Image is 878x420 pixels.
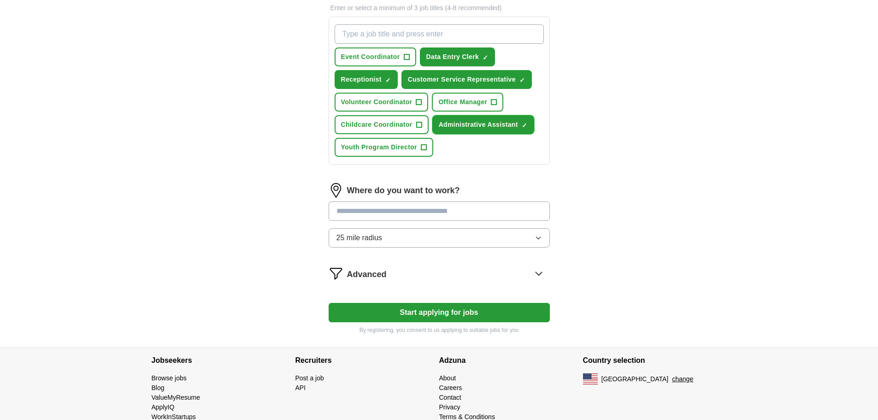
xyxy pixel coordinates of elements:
[408,75,516,84] span: Customer Service Representative
[329,303,550,322] button: Start applying for jobs
[335,47,416,66] button: Event Coordinator
[152,403,175,411] a: ApplyIQ
[329,326,550,334] p: By registering, you consent to us applying to suitable jobs for you
[439,120,518,130] span: Administrative Assistant
[335,138,433,157] button: Youth Program Director
[439,394,461,401] a: Contact
[329,228,550,248] button: 25 mile radius
[295,384,306,391] a: API
[335,24,544,44] input: Type a job title and press enter
[341,52,400,62] span: Event Coordinator
[341,120,412,130] span: Childcare Coordinator
[672,374,693,384] button: change
[341,142,417,152] span: Youth Program Director
[483,54,488,61] span: ✓
[519,77,525,84] span: ✓
[420,47,495,66] button: Data Entry Clerk✓
[335,115,429,134] button: Childcare Coordinator
[341,97,412,107] span: Volunteer Coordinator
[385,77,391,84] span: ✓
[152,374,187,382] a: Browse jobs
[439,403,460,411] a: Privacy
[329,266,343,281] img: filter
[432,115,534,134] button: Administrative Assistant✓
[329,3,550,13] p: Enter or select a minimum of 3 job titles (4-8 recommended)
[432,93,503,112] button: Office Manager
[336,232,383,243] span: 25 mile radius
[347,268,387,281] span: Advanced
[152,394,200,401] a: ValueMyResume
[329,183,343,198] img: location.png
[439,374,456,382] a: About
[426,52,479,62] span: Data Entry Clerk
[295,374,324,382] a: Post a job
[335,93,429,112] button: Volunteer Coordinator
[601,374,669,384] span: [GEOGRAPHIC_DATA]
[152,384,165,391] a: Blog
[341,75,382,84] span: Receptionist
[583,373,598,385] img: US flag
[583,348,727,373] h4: Country selection
[347,184,460,197] label: Where do you want to work?
[439,384,462,391] a: Careers
[438,97,487,107] span: Office Manager
[335,70,398,89] button: Receptionist✓
[522,122,527,129] span: ✓
[401,70,532,89] button: Customer Service Representative✓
